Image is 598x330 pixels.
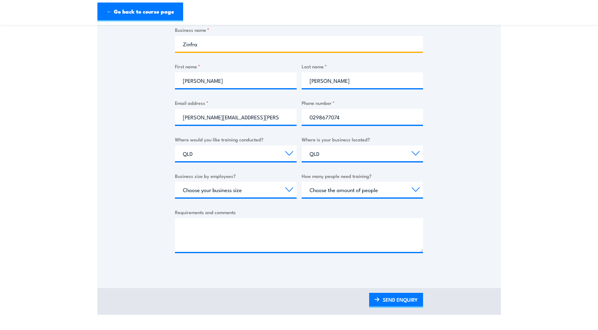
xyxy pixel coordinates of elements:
a: SEND ENQUIRY [369,293,423,308]
label: Business name [175,26,423,33]
label: Where would you like training conducted? [175,136,297,143]
label: Requirements and comments [175,208,423,216]
label: Business size by employees? [175,172,297,179]
label: Where is your business located? [302,136,423,143]
a: ← Go back to course page [97,3,183,21]
label: Phone number [302,99,423,106]
label: Email address [175,99,297,106]
label: Last name [302,63,423,70]
label: First name [175,63,297,70]
label: How many people need training? [302,172,423,179]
